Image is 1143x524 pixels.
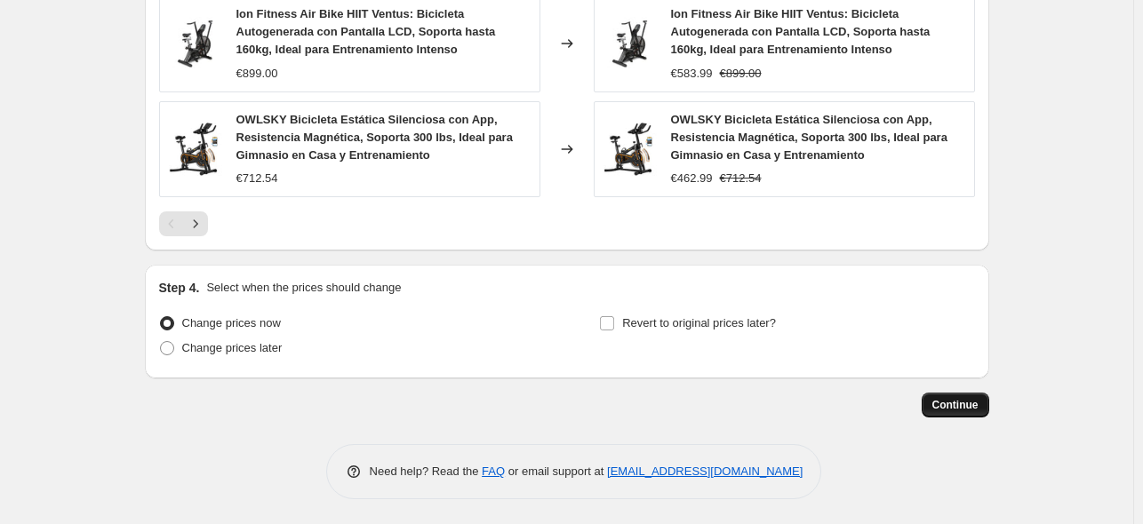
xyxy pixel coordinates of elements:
[159,211,208,236] nav: Pagination
[607,464,803,478] a: [EMAIL_ADDRESS][DOMAIN_NAME]
[603,123,657,176] img: 61zDYlEsnzL_80x.jpg
[720,170,762,187] strike: €712.54
[671,113,947,162] span: OWLSKY Bicicleta Estática Silenciosa con App, Resistencia Magnética, Soporta 300 lbs, Ideal para ...
[236,113,513,162] span: OWLSKY Bicicleta Estática Silenciosa con App, Resistencia Magnética, Soporta 300 lbs, Ideal para ...
[182,341,283,354] span: Change prices later
[183,211,208,236] button: Next
[671,65,713,83] div: €583.99
[671,7,931,56] span: Ion Fitness Air Bike HIIT Ventus: Bicicleta Autogenerada con Pantalla LCD, Soporta hasta 160kg, I...
[671,170,713,187] div: €462.99
[169,17,222,70] img: 51TOZQybpmL_80x.jpg
[182,316,281,329] span: Change prices now
[236,7,496,56] span: Ion Fitness Air Bike HIIT Ventus: Bicicleta Autogenerada con Pantalla LCD, Soporta hasta 160kg, I...
[922,393,989,417] button: Continue
[932,398,979,412] span: Continue
[169,123,222,176] img: 61zDYlEsnzL_80x.jpg
[206,279,401,297] p: Select when the prices should change
[236,65,278,83] div: €899.00
[482,464,505,478] a: FAQ
[720,65,762,83] strike: €899.00
[622,316,776,329] span: Revert to original prices later?
[505,464,607,478] span: or email support at
[236,170,278,187] div: €712.54
[159,279,200,297] h2: Step 4.
[370,464,483,478] span: Need help? Read the
[603,17,657,70] img: 51TOZQybpmL_80x.jpg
